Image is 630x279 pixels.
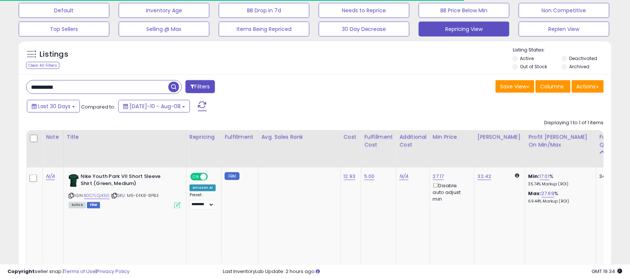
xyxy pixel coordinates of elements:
label: Out of Stock [520,63,548,70]
button: Inventory Age [119,3,209,18]
b: Nike Youth Park VII Short Sleeve Shirt (Green, Medium) [81,173,171,189]
button: Non Competitive [519,3,609,18]
span: Compared to: [81,103,115,110]
button: BB Price Below Min [419,3,509,18]
a: 32.42 [478,173,492,180]
span: Columns [540,83,564,90]
span: Last 30 Days [38,103,71,110]
button: 30 Day Decrease [319,22,409,37]
p: Listing States: [513,47,611,54]
div: ASIN: [69,173,181,208]
div: Title [67,133,183,141]
button: Selling @ Max [119,22,209,37]
th: The percentage added to the cost of goods (COGS) that forms the calculator for Min & Max prices. [525,130,596,167]
button: Save View [496,80,534,93]
div: Fulfillment [225,133,255,141]
a: 27.17 [433,173,444,180]
p: 69.44% Markup (ROI) [528,199,590,204]
div: Disable auto adjust min [433,182,469,203]
span: [DATE]-10 - Aug-08 [130,103,181,110]
span: All listings currently available for purchase on Amazon [69,202,86,209]
div: Amazon AI [190,185,216,191]
div: % [528,173,590,187]
label: Active [520,55,534,62]
a: 27.69 [542,190,555,198]
button: Default [19,3,109,18]
button: Repricing View [419,22,509,37]
span: ON [191,174,200,180]
button: Top Sellers [19,22,109,37]
div: Displaying 1 to 1 of 1 items [545,119,604,126]
b: Max: [528,190,542,197]
div: Profit [PERSON_NAME] on Min/Max [528,133,593,149]
div: Additional Cost [399,133,427,149]
div: % [528,191,590,204]
a: 5.00 [364,173,375,180]
i: Calculated using Dynamic Max Price. [515,173,520,178]
div: seller snap | | [7,268,130,275]
button: Items Being Repriced [219,22,309,37]
b: Min: [528,173,540,180]
div: Preset: [190,193,216,210]
div: [PERSON_NAME] [478,133,522,141]
span: | SKU: M6-E4K8-8PB3 [111,193,159,199]
label: Deactivated [570,55,598,62]
button: [DATE]-10 - Aug-08 [118,100,190,113]
a: 17.01 [540,173,550,180]
p: 35.74% Markup (ROI) [528,182,590,187]
button: Columns [536,80,571,93]
div: Last InventoryLab Update: 2 hours ago. [223,268,623,275]
a: Privacy Policy [97,268,130,275]
img: 31YiacY6iVL._SL40_.jpg [69,173,79,188]
button: Last 30 Days [27,100,80,113]
button: Needs to Reprice [319,3,409,18]
strong: Copyright [7,268,35,275]
div: Note [46,133,60,141]
button: Actions [572,80,604,93]
a: Terms of Use [64,268,96,275]
div: Min Price [433,133,471,141]
button: Replen View [519,22,609,37]
div: Fulfillable Quantity [599,133,625,149]
small: FBM [225,172,239,180]
button: BB Drop in 7d [219,3,309,18]
h5: Listings [40,49,68,60]
div: Fulfillment Cost [364,133,393,149]
div: Clear All Filters [26,62,59,69]
a: 12.93 [344,173,356,180]
a: N/A [46,173,55,180]
div: Cost [344,133,358,141]
div: 34 [599,173,623,180]
a: N/A [399,173,408,180]
span: FBM [87,202,100,209]
span: 2025-09-8 19:34 GMT [592,268,623,275]
label: Archived [570,63,590,70]
button: Filters [185,80,215,93]
a: B0C7LQJK5G [84,193,110,199]
div: Repricing [190,133,218,141]
span: OFF [207,174,219,180]
div: Avg. Sales Rank [262,133,337,141]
